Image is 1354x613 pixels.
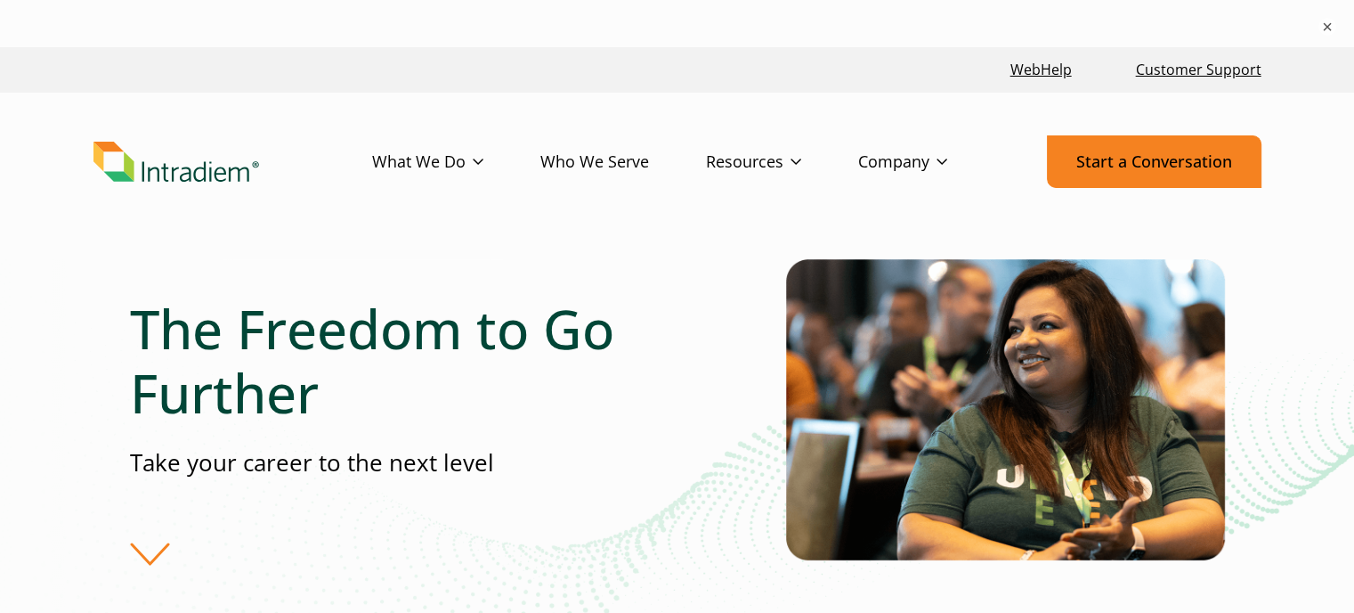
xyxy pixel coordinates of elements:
[1318,18,1336,36] button: ×
[93,142,372,183] a: Link to homepage of Intradiem
[1003,51,1079,89] a: Link opens in a new window
[1047,135,1261,188] a: Start a Conversation
[1129,51,1269,89] a: Customer Support
[130,446,677,479] p: Take your career to the next level
[706,136,858,188] a: Resources
[130,297,677,425] h1: The Freedom to Go Further
[372,136,540,188] a: What We Do
[858,136,1004,188] a: Company
[93,142,259,183] img: Intradiem
[540,136,706,188] a: Who We Serve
